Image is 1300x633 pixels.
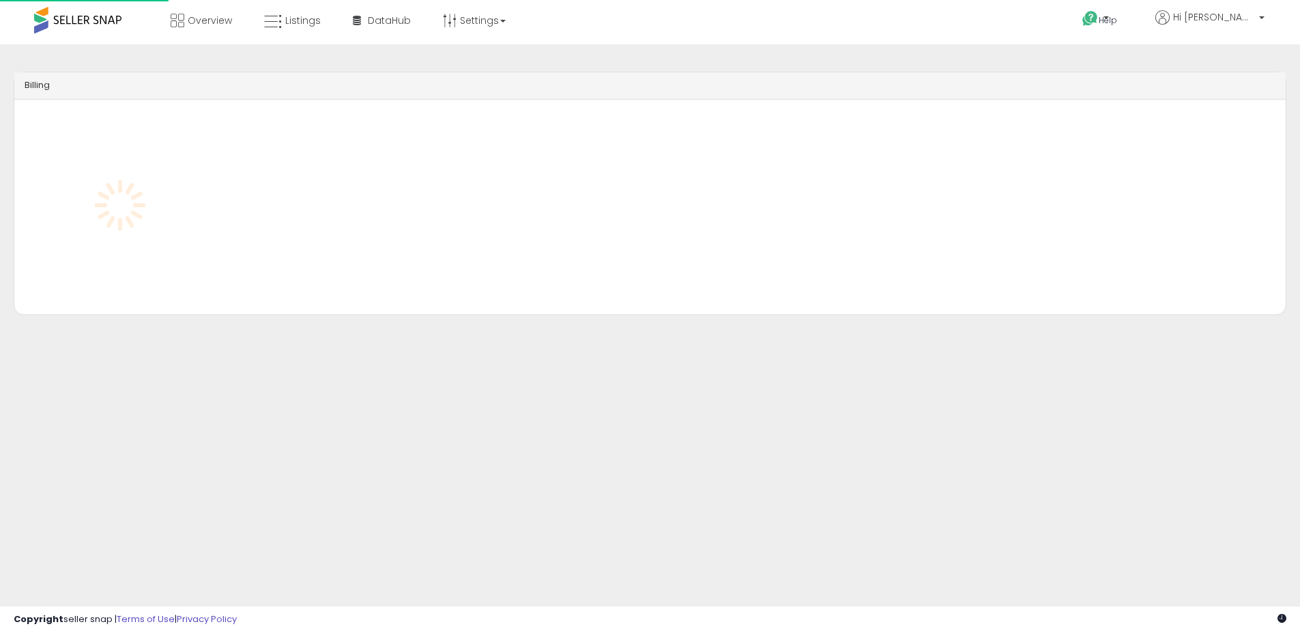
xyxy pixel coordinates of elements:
strong: Copyright [14,613,63,625]
span: Listings [285,14,321,27]
span: DataHub [368,14,411,27]
a: Hi [PERSON_NAME] [1155,10,1265,41]
i: Get Help [1082,10,1099,27]
a: Privacy Policy [177,613,237,625]
a: Terms of Use [117,613,175,625]
div: Billing [14,72,1286,100]
span: Overview [188,14,232,27]
span: Hi [PERSON_NAME] [1173,10,1255,24]
div: seller snap | | [14,613,237,626]
span: Help [1099,14,1117,26]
